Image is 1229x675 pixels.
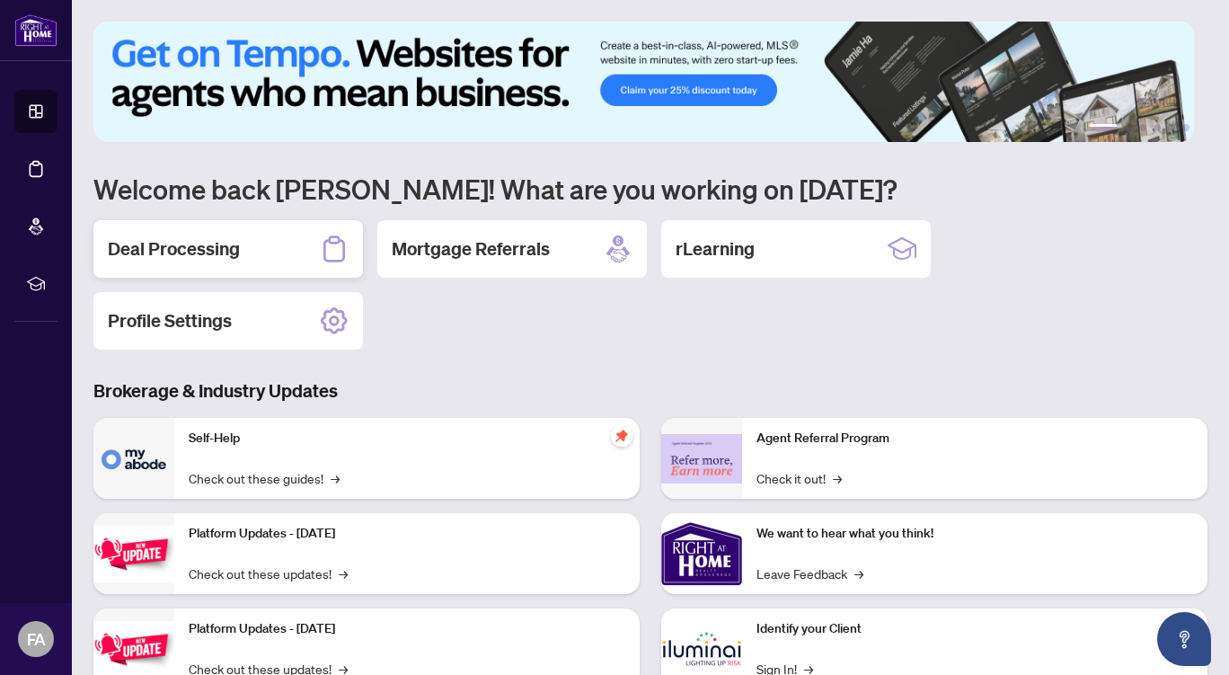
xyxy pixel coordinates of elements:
h2: rLearning [676,236,755,262]
a: Check out these updates!→ [189,564,348,583]
span: FA [27,626,46,652]
a: Check out these guides!→ [189,468,340,488]
p: Identify your Client [756,619,1193,639]
h2: Mortgage Referrals [392,236,550,262]
img: Agent Referral Program [661,434,742,484]
img: Platform Updates - July 21, 2025 [93,526,174,582]
p: Agent Referral Program [756,429,1193,449]
a: Check it out!→ [756,468,842,488]
button: 6 [1182,124,1189,131]
span: → [331,468,340,488]
img: logo [14,13,57,47]
h1: Welcome back [PERSON_NAME]! What are you working on [DATE]? [93,172,1207,206]
img: Slide 0 [93,22,1194,142]
a: Leave Feedback→ [756,564,863,583]
img: Self-Help [93,418,174,499]
span: → [339,564,348,583]
button: 4 [1154,124,1161,131]
h2: Deal Processing [108,236,240,262]
button: 1 [1089,124,1118,131]
button: 5 [1168,124,1175,131]
span: pushpin [611,425,632,447]
button: 3 [1139,124,1146,131]
p: We want to hear what you think! [756,524,1193,544]
button: 2 [1125,124,1132,131]
h2: Profile Settings [108,308,232,333]
p: Platform Updates - [DATE] [189,619,625,639]
span: → [833,468,842,488]
p: Platform Updates - [DATE] [189,524,625,544]
h3: Brokerage & Industry Updates [93,378,1207,404]
img: We want to hear what you think! [661,513,742,594]
p: Self-Help [189,429,625,449]
button: Open asap [1157,612,1211,666]
span: → [854,564,863,583]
